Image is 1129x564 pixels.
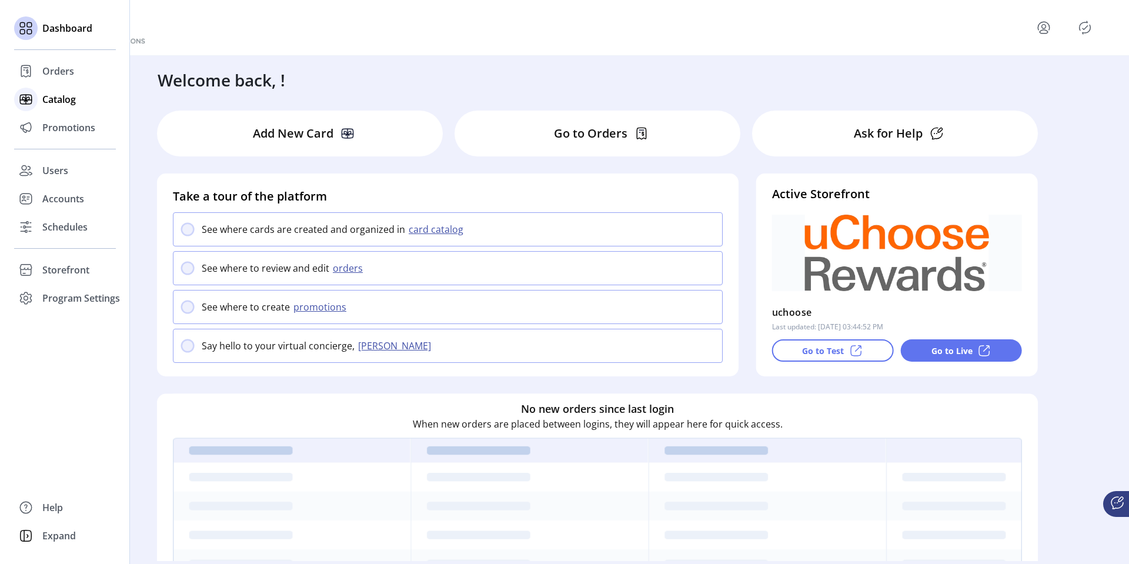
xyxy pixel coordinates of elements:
[42,263,89,277] span: Storefront
[202,300,290,314] p: See where to create
[42,192,84,206] span: Accounts
[802,345,844,357] p: Go to Test
[554,125,627,142] p: Go to Orders
[253,125,333,142] p: Add New Card
[413,417,783,431] p: When new orders are placed between logins, they will appear here for quick access.
[931,345,973,357] p: Go to Live
[1034,18,1053,37] button: menu
[42,163,68,178] span: Users
[42,500,63,515] span: Help
[355,339,438,353] button: [PERSON_NAME]
[772,322,883,332] p: Last updated: [DATE] 03:44:52 PM
[772,185,1022,203] h4: Active Storefront
[202,222,405,236] p: See where cards are created and organized in
[42,291,120,305] span: Program Settings
[405,222,470,236] button: card catalog
[329,261,370,275] button: orders
[42,529,76,543] span: Expand
[42,64,74,78] span: Orders
[173,188,723,205] h4: Take a tour of the platform
[42,121,95,135] span: Promotions
[772,303,812,322] p: uchoose
[42,220,88,234] span: Schedules
[1075,18,1094,37] button: Publisher Panel
[42,21,92,35] span: Dashboard
[854,125,923,142] p: Ask for Help
[202,261,329,275] p: See where to review and edit
[42,92,76,106] span: Catalog
[290,300,353,314] button: promotions
[521,401,674,417] h6: No new orders since last login
[158,68,285,92] h3: Welcome back, !
[202,339,355,353] p: Say hello to your virtual concierge,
